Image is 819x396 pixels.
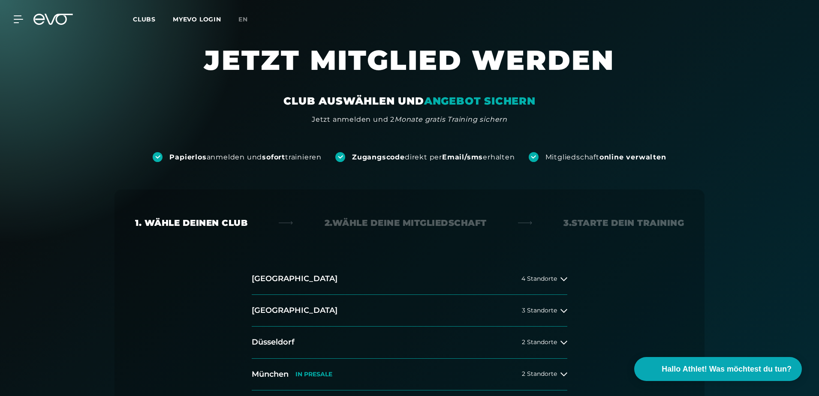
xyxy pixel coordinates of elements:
h2: Düsseldorf [252,337,295,348]
div: 3. Starte dein Training [563,217,684,229]
strong: sofort [262,153,285,161]
div: Jetzt anmelden und 2 [312,114,507,125]
strong: Zugangscode [352,153,405,161]
h1: JETZT MITGLIED WERDEN [152,43,667,94]
button: Hallo Athlet! Was möchtest du tun? [634,357,802,381]
div: 1. Wähle deinen Club [135,217,247,229]
h2: München [252,369,289,380]
button: MünchenIN PRESALE2 Standorte [252,359,567,390]
div: Mitgliedschaft [545,153,666,162]
span: 4 Standorte [521,276,557,282]
div: direkt per erhalten [352,153,515,162]
span: 2 Standorte [522,339,557,345]
button: Düsseldorf2 Standorte [252,327,567,358]
a: en [238,15,258,24]
div: 2. Wähle deine Mitgliedschaft [325,217,487,229]
span: Hallo Athlet! Was möchtest du tun? [662,363,792,375]
span: Clubs [133,15,156,23]
span: en [238,15,248,23]
strong: online verwalten [599,153,666,161]
span: 2 Standorte [522,371,557,377]
strong: Papierlos [169,153,206,161]
em: ANGEBOT SICHERN [424,95,536,107]
div: CLUB AUSWÄHLEN UND [283,94,535,108]
a: MYEVO LOGIN [173,15,221,23]
strong: Email/sms [442,153,483,161]
button: [GEOGRAPHIC_DATA]4 Standorte [252,263,567,295]
h2: [GEOGRAPHIC_DATA] [252,273,337,284]
div: anmelden und trainieren [169,153,322,162]
span: 3 Standorte [522,307,557,314]
h2: [GEOGRAPHIC_DATA] [252,305,337,316]
button: [GEOGRAPHIC_DATA]3 Standorte [252,295,567,327]
em: Monate gratis Training sichern [394,115,507,123]
p: IN PRESALE [295,371,332,378]
a: Clubs [133,15,173,23]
